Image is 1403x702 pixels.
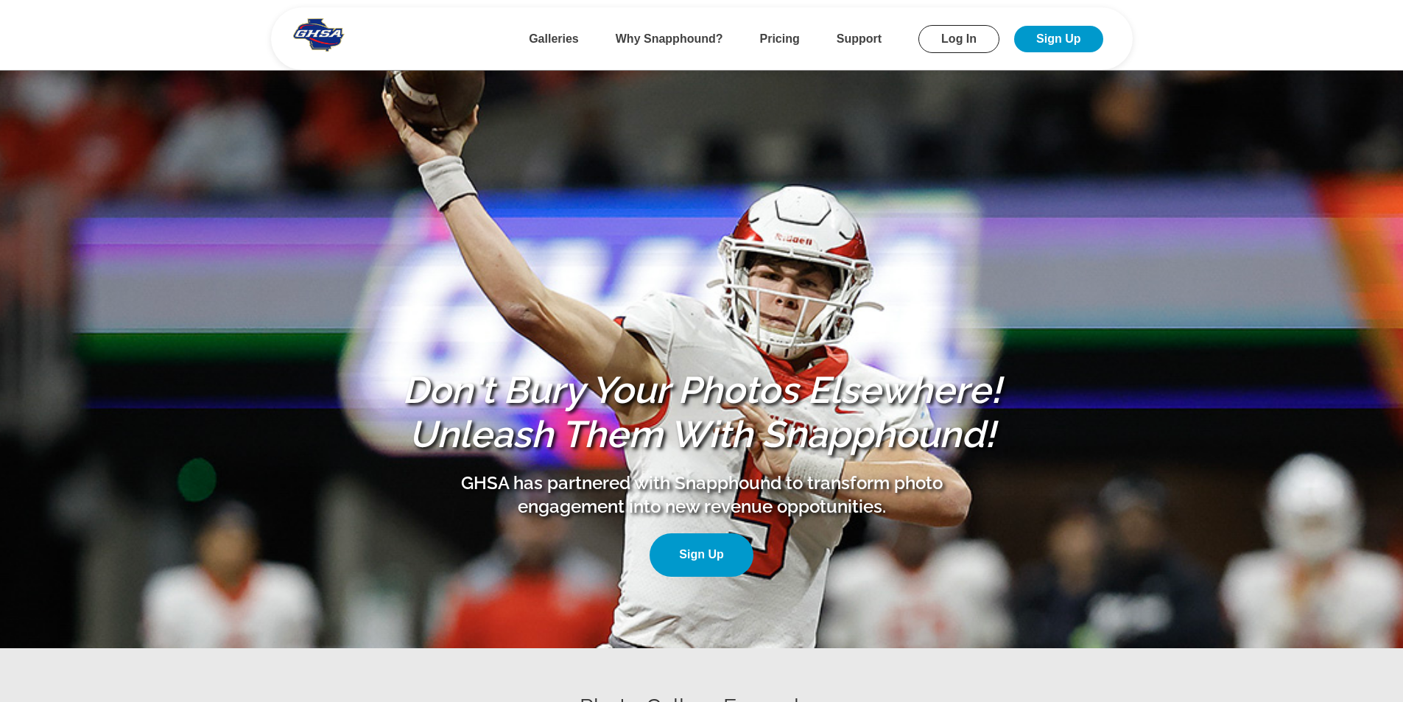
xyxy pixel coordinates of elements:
a: Log In [918,25,999,53]
a: Support [837,32,882,45]
a: Sign Up [1014,26,1103,52]
a: Pricing [760,32,800,45]
h1: Don't Bury Your Photos Elsewhere! Unleash Them With Snapphound! [393,368,1011,457]
a: Galleries [529,32,579,45]
a: Why Snapphound? [616,32,723,45]
p: GHSA has partnered with Snapphound to transform photo engagement into new revenue oppotunities. [444,471,960,519]
a: Sign Up [650,533,753,577]
img: Snapphound Logo [293,18,345,52]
